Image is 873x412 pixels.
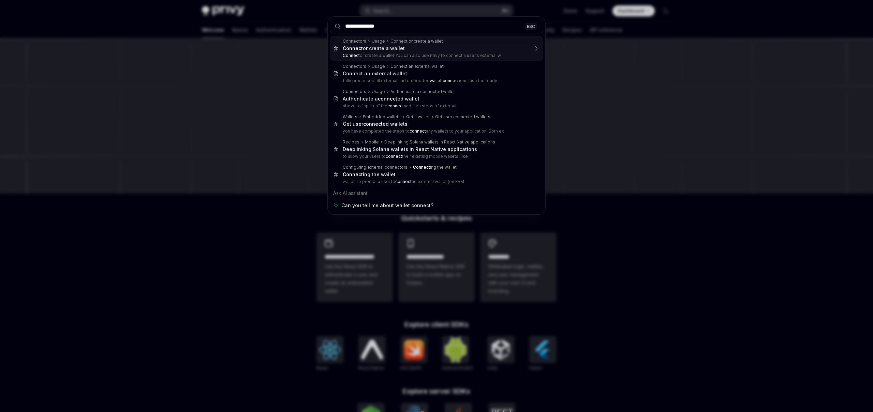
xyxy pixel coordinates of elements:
b: wallet connect [430,78,459,83]
div: Usage [372,89,385,94]
p: you have completed the steps to any wallets to your application. Both ex [343,128,529,134]
div: Usage [372,39,385,44]
p: wallet To prompt a user to an external wallet (on EVM [343,179,529,184]
b: connect [387,103,404,108]
div: ESC [525,22,537,30]
div: or create a wallet [343,45,405,51]
b: Connect [343,171,363,177]
b: connect [363,121,383,127]
b: connect [395,179,412,184]
p: fully processed all external and embedded ions, use the ready [343,78,529,83]
div: Mobile [365,139,379,145]
b: connect [386,154,402,159]
div: Connectors [343,64,366,69]
span: Can you tell me about wallet connect? [341,202,433,209]
div: Recipes [343,139,359,145]
div: Connectors [343,89,366,94]
b: connect [410,128,426,134]
b: Connect [343,53,360,58]
div: Usage [372,64,385,69]
b: Connect [343,45,363,51]
div: ing the wallet [343,171,396,178]
div: Get a wallet [406,114,430,120]
div: Configuring external connectors [343,165,408,170]
p: or create a wallet You can also use Privy to connect a user's external w [343,53,529,58]
p: to allow your users to their existing mobile wallets (like [343,154,529,159]
div: Connect or create a wallet [390,39,443,44]
div: Wallets [343,114,357,120]
div: Get user ed wallets [343,121,408,127]
div: Embedded wallets [363,114,401,120]
div: Connect an external wallet [390,64,444,69]
div: Deeplinking Solana wallets in React Native applications [384,139,495,145]
div: Connect an external wallet [343,71,407,77]
div: Deeplinking Solana wallets in React Native applications [343,146,477,152]
div: Authenticate a ed wallet [343,96,419,102]
div: Authenticate a connected wallet [390,89,455,94]
b: connect [378,96,397,102]
div: Get user connected wallets [435,114,490,120]
div: Ask AI assistant [330,187,543,199]
p: above to "split up" the and sign steps of external [343,103,529,109]
b: Connect [413,165,430,170]
div: Connectors [343,39,366,44]
div: ing the wallet [413,165,457,170]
